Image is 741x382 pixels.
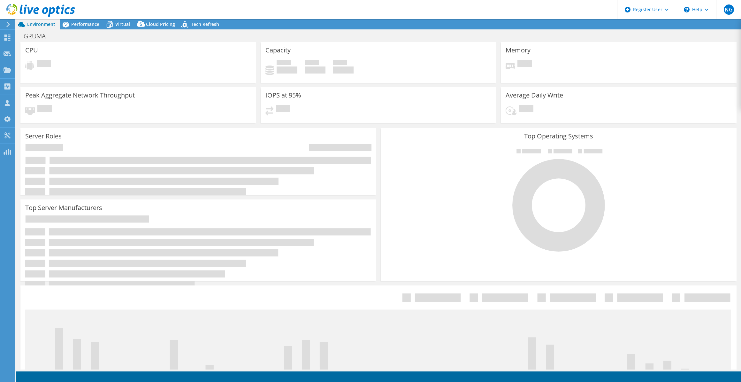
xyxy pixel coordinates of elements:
h3: IOPS at 95% [265,92,301,99]
span: Virtual [115,21,130,27]
h4: 0 GiB [277,66,297,74]
span: Cloud Pricing [146,21,175,27]
span: Pending [276,105,290,114]
h1: GRUMA [21,33,56,40]
h3: Memory [506,47,531,54]
h3: Peak Aggregate Network Throughput [25,92,135,99]
svg: \n [684,7,690,12]
h3: Server Roles [25,133,62,140]
span: Pending [517,60,532,69]
h3: Average Daily Write [506,92,563,99]
span: Pending [519,105,533,114]
span: Total [333,60,347,66]
span: Tech Refresh [191,21,219,27]
span: Used [277,60,291,66]
span: Pending [37,60,51,69]
span: NG [724,4,734,15]
span: Performance [71,21,99,27]
h3: Top Operating Systems [386,133,732,140]
h3: CPU [25,47,38,54]
span: Environment [27,21,55,27]
h3: Capacity [265,47,291,54]
span: Free [305,60,319,66]
span: Pending [37,105,52,114]
h4: 0 GiB [333,66,354,74]
h3: Top Server Manufacturers [25,204,102,211]
h4: 0 GiB [305,66,325,74]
